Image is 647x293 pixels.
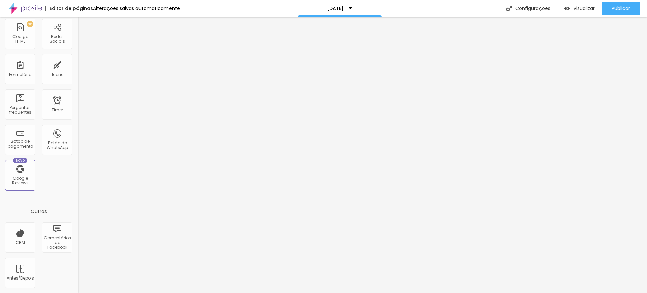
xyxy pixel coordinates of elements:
[52,72,63,77] div: Ícone
[7,176,33,186] div: Google Reviews
[93,6,180,11] div: Alterações salvas automaticamente
[9,72,31,77] div: Formulário
[44,141,70,150] div: Botão do WhatsApp
[16,240,25,245] div: CRM
[557,2,602,15] button: Visualizar
[612,6,630,11] span: Publicar
[44,236,70,250] div: Comentários do Facebook
[13,158,28,163] div: Novo
[44,34,70,44] div: Redes Sociais
[7,139,33,149] div: Botão de pagamento
[7,34,33,44] div: Código HTML
[7,105,33,115] div: Perguntas frequentes
[78,17,647,293] iframe: Editor
[52,108,63,112] div: Timer
[573,6,595,11] span: Visualizar
[327,6,344,11] p: [DATE]
[564,6,570,11] img: view-1.svg
[506,6,512,11] img: Icone
[7,276,33,281] div: Antes/Depois
[602,2,640,15] button: Publicar
[45,6,93,11] div: Editor de páginas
